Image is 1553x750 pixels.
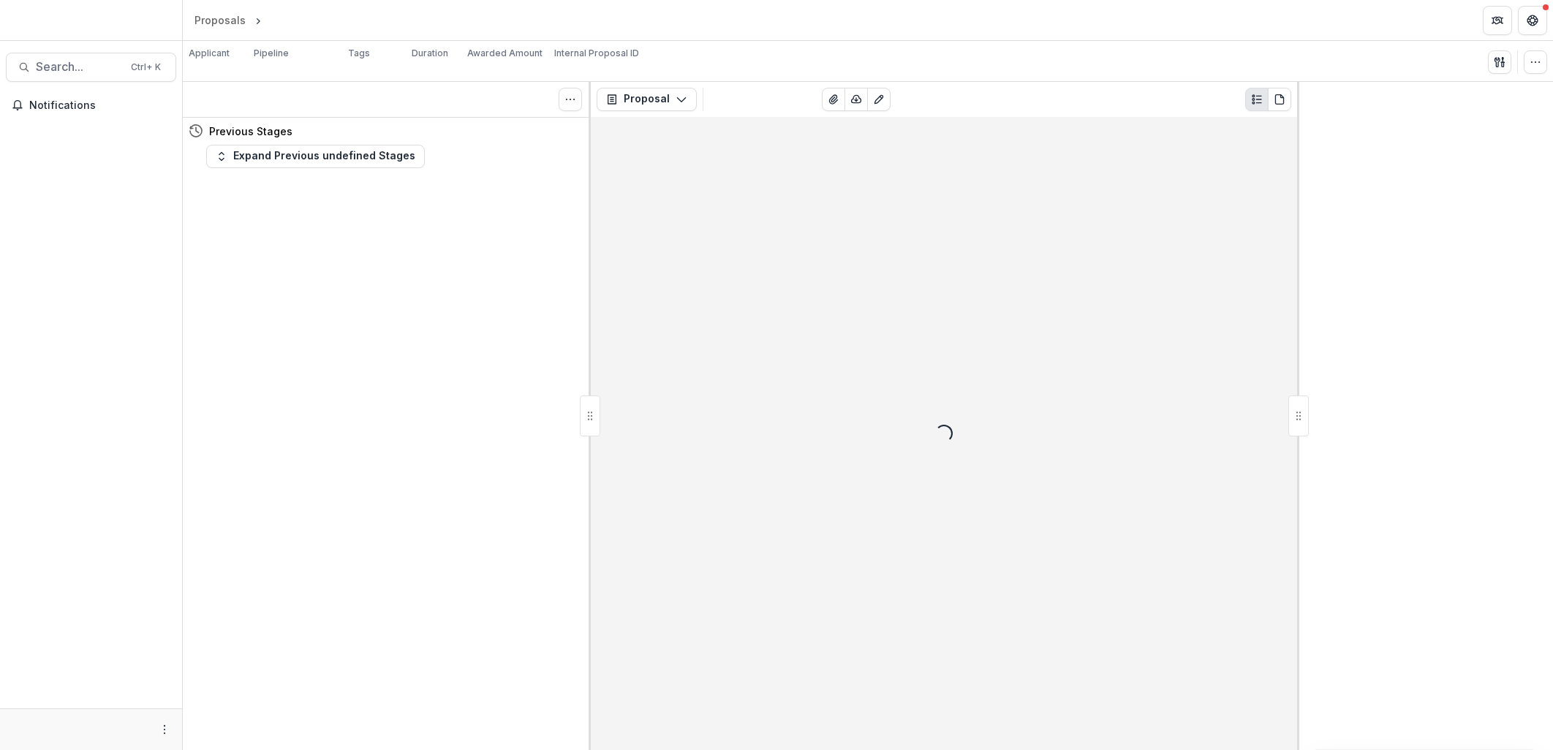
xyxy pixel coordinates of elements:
span: Notifications [29,99,170,112]
p: Pipeline [254,47,289,60]
h4: Previous Stages [209,124,292,139]
p: Applicant [189,47,230,60]
div: Proposals [194,12,246,28]
p: Duration [412,47,448,60]
p: Tags [348,47,370,60]
p: Internal Proposal ID [554,47,639,60]
div: Ctrl + K [128,59,164,75]
button: PDF view [1268,88,1291,111]
button: Edit as form [867,88,891,111]
button: Partners [1483,6,1512,35]
button: Notifications [6,94,176,117]
span: Search... [36,60,122,74]
button: Proposal [597,88,697,111]
a: Proposals [189,10,252,31]
p: Awarded Amount [467,47,543,60]
button: Expand Previous undefined Stages [206,145,425,168]
button: Search... [6,53,176,82]
nav: breadcrumb [189,10,327,31]
button: Toggle View Cancelled Tasks [559,88,582,111]
button: View Attached Files [822,88,845,111]
button: More [156,721,173,738]
button: Plaintext view [1245,88,1269,111]
button: Get Help [1518,6,1547,35]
